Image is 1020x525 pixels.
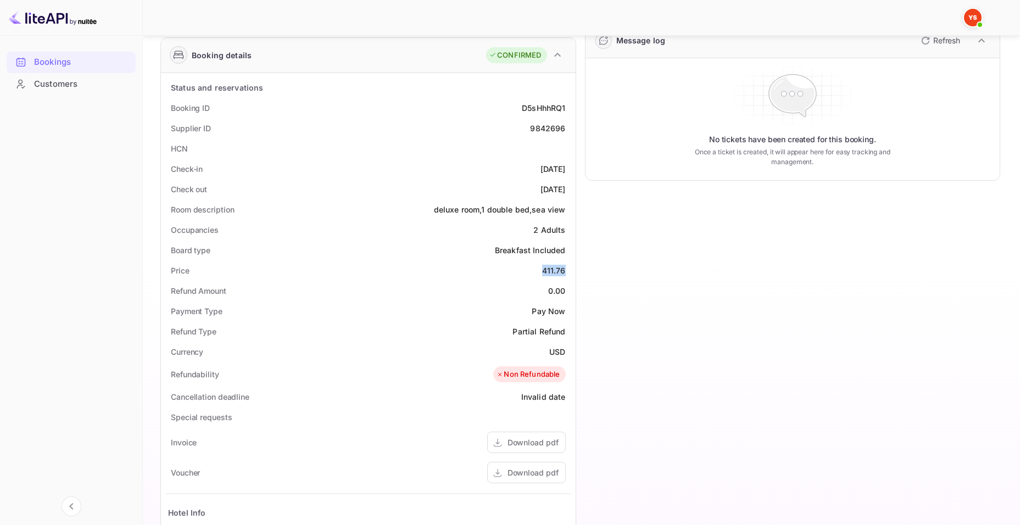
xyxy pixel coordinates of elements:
div: Special requests [171,411,232,423]
button: Refresh [915,32,965,49]
div: Board type [171,244,210,256]
p: No tickets have been created for this booking. [709,134,876,145]
div: Status and reservations [171,82,263,93]
div: 0.00 [548,285,566,297]
div: Partial Refund [512,326,565,337]
div: Bookings [34,56,130,69]
div: Refundability [171,368,219,380]
div: Room description [171,204,234,215]
div: Download pdf [508,437,559,448]
div: Refund Type [171,326,216,337]
div: CONFIRMED [489,50,541,61]
div: HCN [171,143,188,154]
a: Customers [7,74,136,94]
p: Once a ticket is created, it will appear here for easy tracking and management. [681,147,904,167]
div: deluxe room,1 double bed,sea view [434,204,566,215]
div: [DATE] [540,183,566,195]
div: Pay Now [532,305,565,317]
div: Invalid date [521,391,566,403]
div: Voucher [171,467,200,478]
div: Customers [7,74,136,95]
div: Invoice [171,437,197,448]
div: Breakfast Included [495,244,566,256]
div: Payment Type [171,305,222,317]
div: 9842696 [530,122,565,134]
div: Message log [616,35,666,46]
div: Download pdf [508,467,559,478]
a: Bookings [7,52,136,72]
p: Refresh [933,35,960,46]
div: Cancellation deadline [171,391,249,403]
div: Occupancies [171,224,219,236]
div: Hotel Info [168,507,206,518]
div: Currency [171,346,203,358]
button: Collapse navigation [62,496,81,516]
div: Check out [171,183,207,195]
div: USD [549,346,565,358]
div: Price [171,265,189,276]
div: [DATE] [540,163,566,175]
div: Customers [34,78,130,91]
img: LiteAPI logo [9,9,97,26]
div: Check-in [171,163,203,175]
div: D5sHhhRQ1 [522,102,565,114]
div: 2 Adults [533,224,565,236]
div: Non Refundable [496,369,560,380]
div: Bookings [7,52,136,73]
div: Booking details [192,49,252,61]
div: Supplier ID [171,122,211,134]
div: Booking ID [171,102,210,114]
img: Yandex Support [964,9,982,26]
div: 411.76 [542,265,566,276]
div: Refund Amount [171,285,226,297]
